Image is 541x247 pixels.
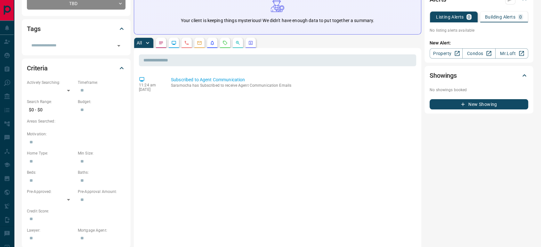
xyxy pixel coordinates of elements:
[235,40,240,45] svg: Opportunities
[27,118,125,124] p: Areas Searched:
[495,48,528,59] a: Mr.Loft
[430,70,457,81] h2: Showings
[171,40,176,45] svg: Lead Browsing Activity
[27,24,40,34] h2: Tags
[430,99,528,109] button: New Showing
[27,105,75,115] p: $0 - $0
[436,15,464,19] p: Listing Alerts
[78,80,125,85] p: Timeframe:
[222,40,228,45] svg: Requests
[158,40,164,45] svg: Notes
[27,131,125,137] p: Motivation:
[210,40,215,45] svg: Listing Alerts
[27,170,75,175] p: Beds:
[78,150,125,156] p: Min Size:
[27,60,125,76] div: Criteria
[462,48,495,59] a: Condos
[248,40,253,45] svg: Agent Actions
[78,99,125,105] p: Budget:
[519,15,522,19] p: 0
[27,208,125,214] p: Credit Score:
[27,227,75,233] p: Lawyer:
[27,99,75,105] p: Search Range:
[139,83,161,87] p: 11:24 am
[430,28,528,33] p: No listing alerts available
[114,41,123,50] button: Open
[139,87,161,92] p: [DATE]
[78,170,125,175] p: Baths:
[171,76,414,83] p: Subscribed to Agent Communication
[181,17,374,24] p: Your client is keeping things mysterious! We didn't have enough data to put together a summary.
[430,87,528,93] p: No showings booked
[430,68,528,83] div: Showings
[78,227,125,233] p: Mortgage Agent:
[184,40,189,45] svg: Calls
[137,41,142,45] p: All
[197,40,202,45] svg: Emails
[27,63,48,73] h2: Criteria
[27,189,75,195] p: Pre-Approved:
[27,80,75,85] p: Actively Searching:
[27,21,125,36] div: Tags
[171,83,414,88] p: Saramocha has Subscribed to receive Agent Communication Emails
[468,15,470,19] p: 0
[430,48,463,59] a: Property
[430,40,528,46] p: New Alert:
[485,15,515,19] p: Building Alerts
[27,150,75,156] p: Home Type:
[78,189,125,195] p: Pre-Approval Amount:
